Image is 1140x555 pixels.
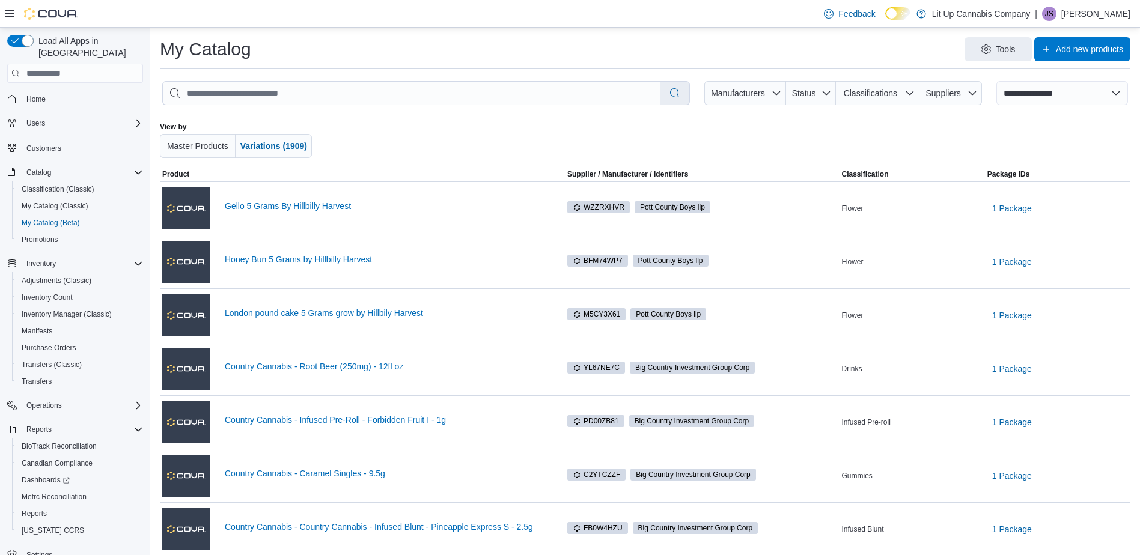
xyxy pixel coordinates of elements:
[573,416,619,426] span: PD00ZB81
[162,508,210,550] img: Country Cannabis - Country Cannabis - Infused Blunt - Pineapple Express S - 2.5g
[225,522,546,532] a: Country Cannabis - Country Cannabis - Infused Blunt - Pineapple Express S - 2.5g
[635,201,710,213] span: Pott County Boys llp
[17,523,143,538] span: Washington CCRS
[22,256,61,271] button: Inventory
[17,273,143,288] span: Adjustments (Classic)
[992,256,1032,268] span: 1 Package
[573,202,624,213] span: WZZRXHVR
[838,8,875,20] span: Feedback
[12,505,148,522] button: Reports
[1061,7,1130,21] p: [PERSON_NAME]
[1035,7,1037,21] p: |
[840,415,985,429] div: Infused Pre-roll
[573,309,620,320] span: M5CY3X61
[2,397,148,414] button: Operations
[573,255,623,266] span: BFM74WP7
[987,196,1037,220] button: 1 Package
[22,91,143,106] span: Home
[22,458,93,468] span: Canadian Compliance
[567,255,628,267] span: BFM74WP7
[17,307,143,321] span: Inventory Manager (Classic)
[160,134,236,158] button: Master Products
[17,439,102,453] a: BioTrack Reconciliation
[2,115,148,132] button: Users
[17,273,96,288] a: Adjustments (Classic)
[1056,43,1123,55] span: Add new products
[22,256,143,271] span: Inventory
[17,324,143,338] span: Manifests
[12,373,148,390] button: Transfers
[786,81,836,105] button: Status
[22,235,58,244] span: Promotions
[12,323,148,339] button: Manifests
[567,362,625,374] span: YL67NE7C
[26,425,52,434] span: Reports
[987,410,1037,434] button: 1 Package
[711,88,764,98] span: Manufacturers
[17,199,143,213] span: My Catalog (Classic)
[22,92,50,106] a: Home
[12,339,148,356] button: Purchase Orders
[992,363,1032,375] span: 1 Package
[17,374,143,389] span: Transfers
[630,362,755,374] span: Big Country Investment Group Corp
[2,421,148,438] button: Reports
[12,289,148,306] button: Inventory Count
[567,415,624,427] span: PD00ZB81
[17,473,75,487] a: Dashboards
[842,169,889,179] span: Classification
[704,81,786,105] button: Manufacturers
[167,141,228,151] span: Master Products
[12,455,148,472] button: Canadian Compliance
[22,218,80,228] span: My Catalog (Beta)
[17,232,143,247] span: Promotions
[965,37,1032,61] button: Tools
[12,198,148,214] button: My Catalog (Classic)
[840,522,985,536] div: Infused Blunt
[162,187,210,229] img: Gello 5 Grams By Hillbilly Harvest
[840,255,985,269] div: Flower
[26,259,56,268] span: Inventory
[17,324,57,338] a: Manifests
[840,362,985,376] div: Drinks
[162,401,210,443] img: Country Cannabis - Infused Pre-Roll - Forbidden Fruit I - 1g
[567,169,688,179] div: Supplier / Manufacturer / Identifiers
[17,506,143,521] span: Reports
[22,184,94,194] span: Classification (Classic)
[992,309,1032,321] span: 1 Package
[22,422,56,437] button: Reports
[629,415,755,427] span: Big Country Investment Group Corp
[22,492,87,502] span: Metrc Reconciliation
[26,401,62,410] span: Operations
[17,490,143,504] span: Metrc Reconciliation
[17,523,89,538] a: [US_STATE] CCRS
[160,37,251,61] h1: My Catalog
[22,509,47,518] span: Reports
[1042,7,1056,21] div: Jessica Smith
[630,469,756,481] span: Big Country Investment Group Corp
[573,362,620,373] span: YL67NE7C
[22,360,82,369] span: Transfers (Classic)
[987,357,1037,381] button: 1 Package
[573,469,620,480] span: C2YTCZZF
[22,398,67,413] button: Operations
[567,469,626,481] span: C2YTCZZF
[919,81,982,105] button: Suppliers
[12,306,148,323] button: Inventory Manager (Classic)
[162,455,210,497] img: Country Cannabis - Caramel Singles - 9.5g
[925,88,960,98] span: Suppliers
[567,201,630,213] span: WZZRXHVR
[17,357,143,372] span: Transfers (Classic)
[22,398,143,413] span: Operations
[987,303,1037,327] button: 1 Package
[12,438,148,455] button: BioTrack Reconciliation
[225,308,546,318] a: London pound cake 5 Grams grow by Hillbily Harvest
[17,456,143,470] span: Canadian Compliance
[17,456,97,470] a: Canadian Compliance
[987,464,1037,488] button: 1 Package
[22,422,143,437] span: Reports
[24,8,78,20] img: Cova
[162,169,189,179] span: Product
[225,255,546,264] a: Honey Bun 5 Grams by Hillbilly Harvest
